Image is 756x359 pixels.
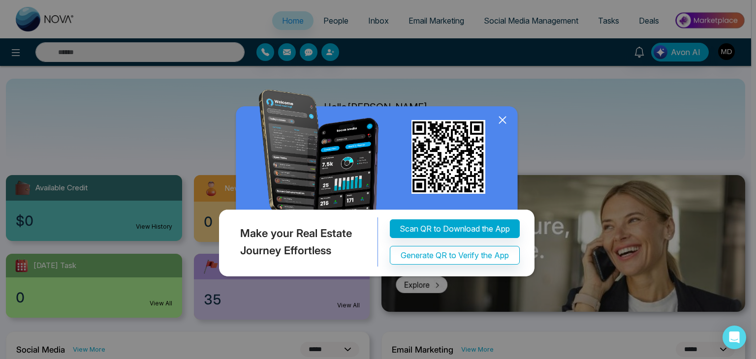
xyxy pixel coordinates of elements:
[411,120,485,194] img: qr_for_download_app.png
[217,217,378,267] div: Make your Real Estate Journey Effortless
[723,326,746,349] div: Open Intercom Messenger
[390,246,520,265] button: Generate QR to Verify the App
[217,90,539,281] img: QRModal
[390,219,520,238] button: Scan QR to Download the App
